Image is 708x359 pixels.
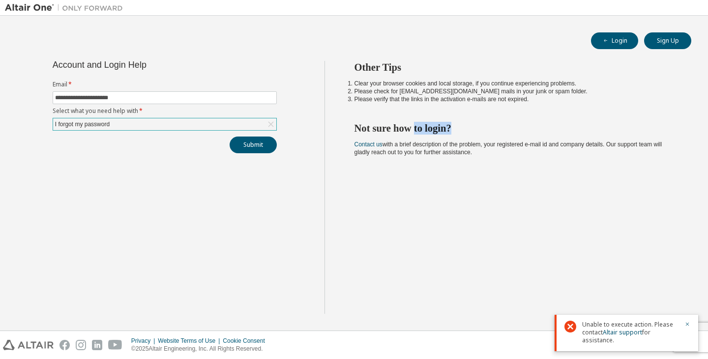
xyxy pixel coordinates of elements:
[53,107,277,115] label: Select what you need help with
[354,61,674,74] h2: Other Tips
[582,321,678,344] span: Unable to execute action. Please contact for assistance.
[131,345,271,353] p: © 2025 Altair Engineering, Inc. All Rights Reserved.
[644,32,691,49] button: Sign Up
[108,340,122,350] img: youtube.svg
[603,328,642,336] a: Altair support
[591,32,638,49] button: Login
[354,95,674,103] li: Please verify that the links in the activation e-mails are not expired.
[158,337,223,345] div: Website Terms of Use
[131,337,158,345] div: Privacy
[53,81,277,88] label: Email
[3,340,54,350] img: altair_logo.svg
[354,141,662,156] span: with a brief description of the problem, your registered e-mail id and company details. Our suppo...
[76,340,86,350] img: instagram.svg
[354,80,674,87] li: Clear your browser cookies and local storage, if you continue experiencing problems.
[5,3,128,13] img: Altair One
[59,340,70,350] img: facebook.svg
[230,137,277,153] button: Submit
[354,87,674,95] li: Please check for [EMAIL_ADDRESS][DOMAIN_NAME] mails in your junk or spam folder.
[223,337,270,345] div: Cookie Consent
[354,122,674,135] h2: Not sure how to login?
[354,141,383,148] a: Contact us
[53,61,232,69] div: Account and Login Help
[54,119,111,130] div: I forgot my password
[92,340,102,350] img: linkedin.svg
[53,118,276,130] div: I forgot my password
